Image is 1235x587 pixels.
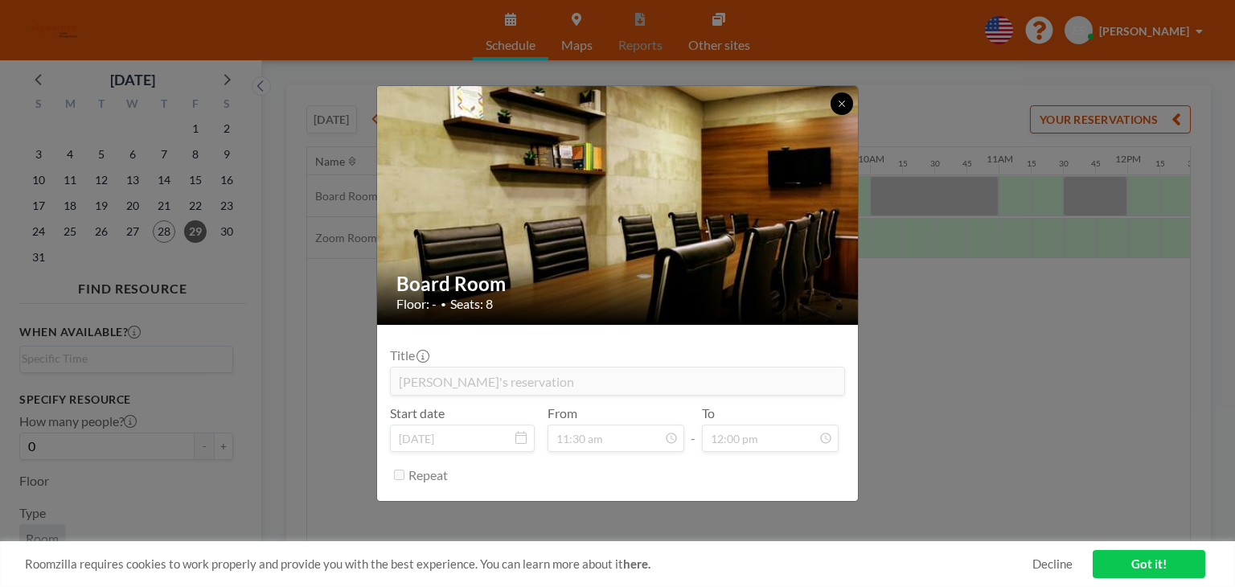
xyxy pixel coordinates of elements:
[1032,556,1073,572] a: Decline
[548,405,577,421] label: From
[377,45,860,367] img: 537.jpg
[691,411,695,446] span: -
[702,405,715,421] label: To
[396,272,840,296] h2: Board Room
[25,556,1032,572] span: Roomzilla requires cookies to work properly and provide you with the best experience. You can lea...
[390,347,428,363] label: Title
[441,298,446,310] span: •
[623,556,650,571] a: here.
[450,296,493,312] span: Seats: 8
[391,367,844,395] input: (No title)
[396,296,437,312] span: Floor: -
[390,405,445,421] label: Start date
[408,467,448,483] label: Repeat
[1093,550,1205,578] a: Got it!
